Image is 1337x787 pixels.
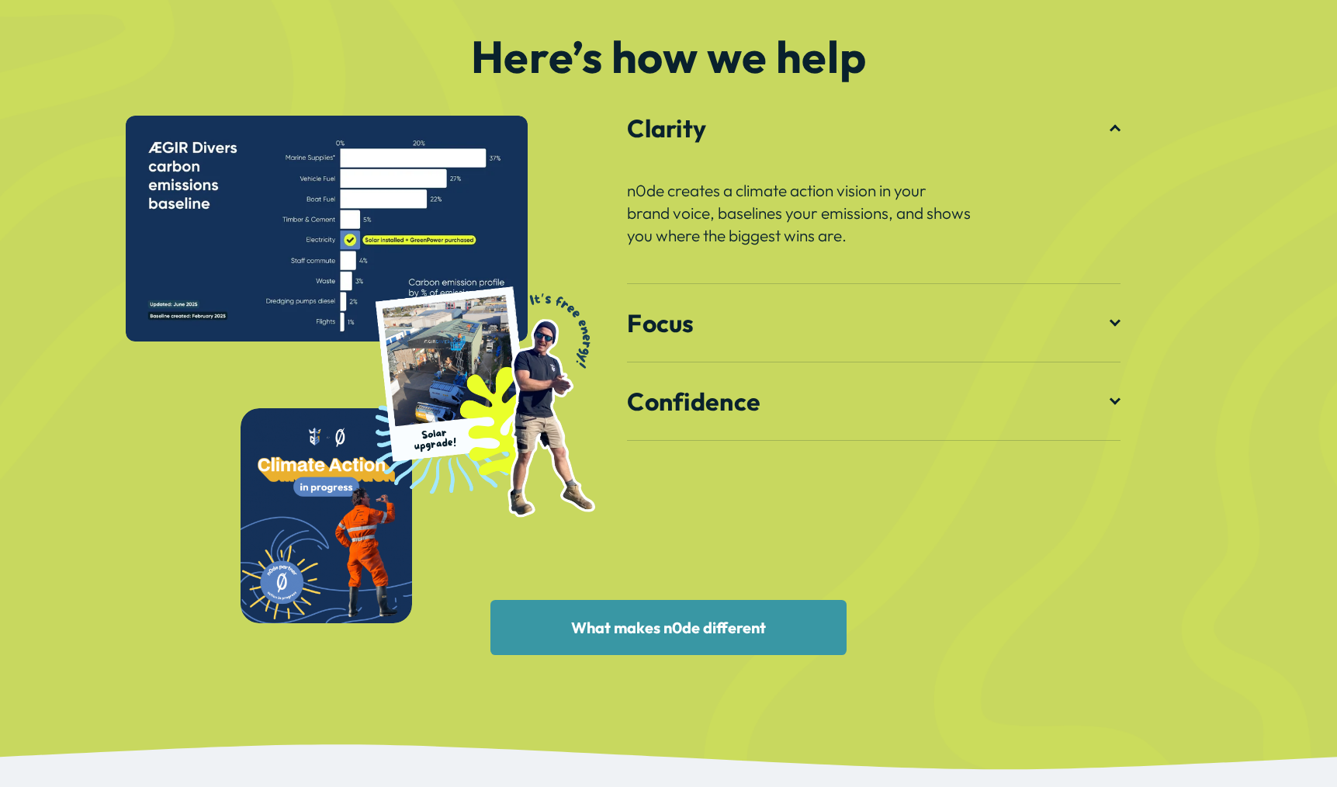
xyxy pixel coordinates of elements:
[445,33,892,81] h2: Here’s how we help
[627,167,1121,283] div: Clarity
[627,89,1121,167] button: Clarity
[627,362,1121,440] button: Confidence
[627,284,1121,362] button: Focus
[490,600,847,655] a: What makes n0de different
[627,179,972,247] p: n0de creates a climate action vision in your brand voice, baselines your emissions, and shows you...
[627,113,1110,144] span: Clarity
[627,307,1110,338] span: Focus
[627,386,1110,417] span: Confidence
